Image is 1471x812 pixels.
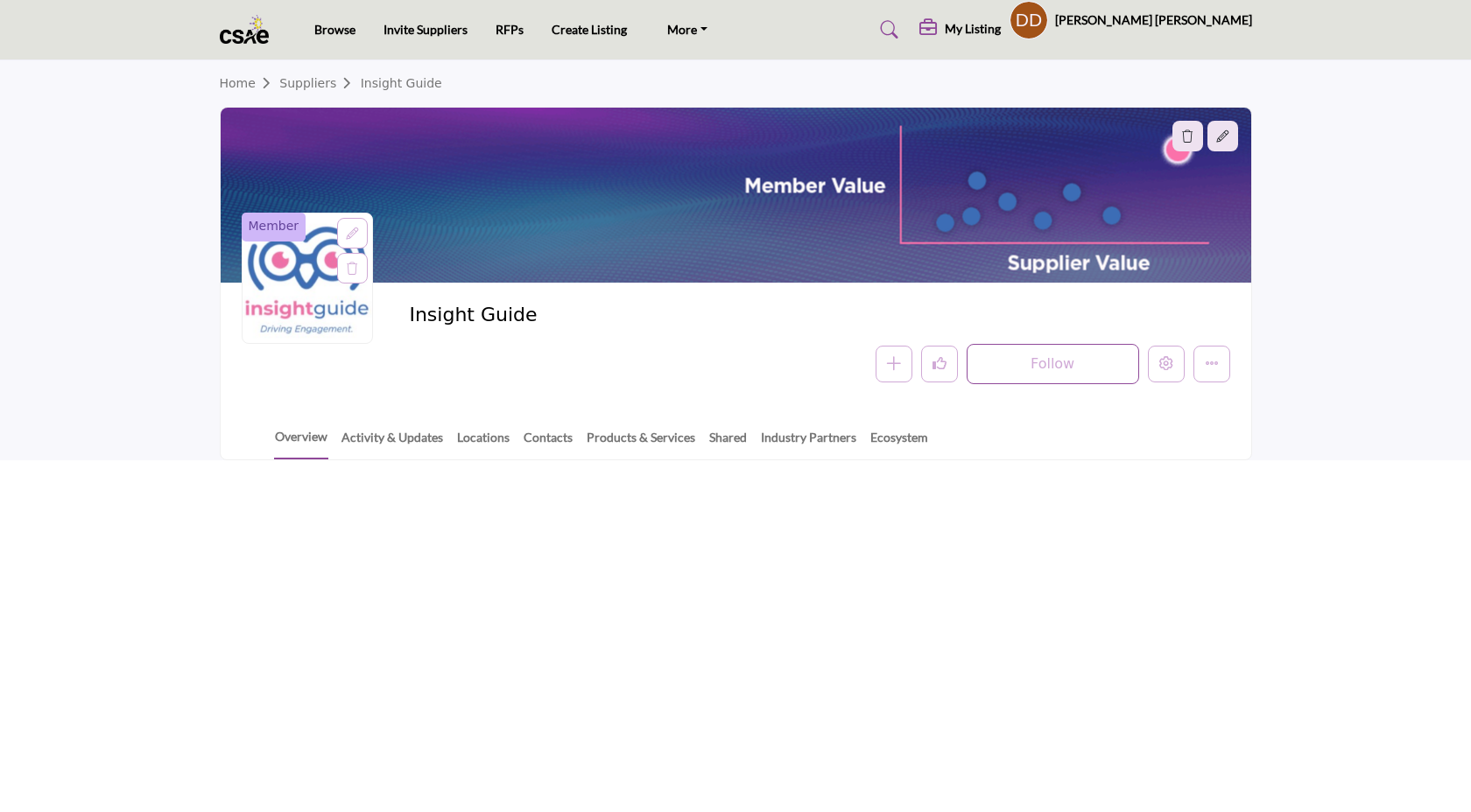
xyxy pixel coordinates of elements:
a: Insight Guide [361,76,442,90]
img: site Logo [220,15,278,44]
a: Ecosystem [869,428,929,458]
button: Like [921,346,958,382]
a: Suppliers [279,76,360,90]
a: Home [220,76,280,90]
h5: [PERSON_NAME] [PERSON_NAME] [1055,11,1252,29]
a: Browse [314,22,355,37]
a: Products & Services [586,428,696,458]
button: Edit company [1148,346,1185,382]
a: Locations [456,428,510,458]
a: Activity & Updates [341,428,444,458]
button: Follow [967,344,1139,384]
div: Aspect Ratio:6:1,Size:1200x200px [1207,121,1238,151]
button: Show hide supplier dropdown [1010,1,1048,39]
a: Search [863,16,910,44]
a: More [655,17,720,42]
h5: My Listing [945,21,1001,37]
span: Member [249,217,299,235]
a: Invite Suppliers [384,22,468,37]
div: Aspect Ratio:1:1,Size:400x400px [337,218,368,248]
a: Contacts [523,428,574,458]
button: More details [1193,346,1230,382]
a: RFPs [496,22,524,37]
h2: Insight Guide [409,304,890,326]
a: Industry Partners [760,428,857,458]
a: Overview [274,427,328,459]
a: Shared [708,428,748,458]
div: My Listing [919,19,1001,40]
a: Create Listing [552,22,627,37]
